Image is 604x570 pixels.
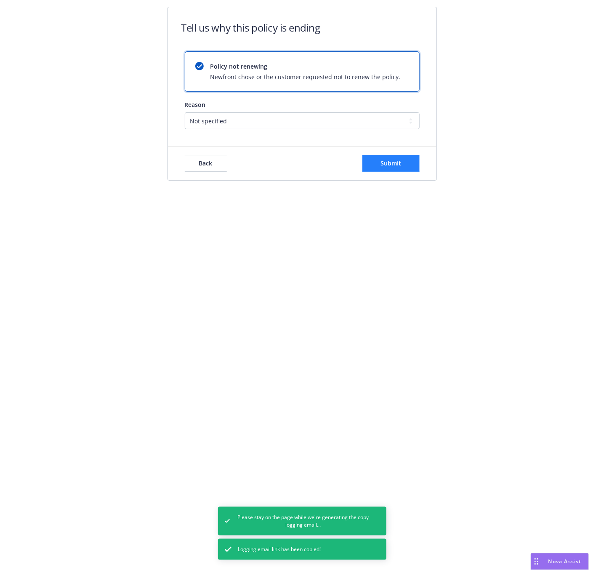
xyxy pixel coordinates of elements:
[548,558,582,565] span: Nova Assist
[199,159,213,167] span: Back
[181,21,320,35] h1: Tell us why this policy is ending
[531,553,589,570] button: Nova Assist
[185,155,227,172] button: Back
[185,101,206,109] span: Reason
[210,62,401,71] span: Policy not renewing
[210,72,401,81] span: Newfront chose or the customer requested not to renew the policy.
[238,546,321,553] span: Logging email link has been copied!
[380,159,401,167] span: Submit
[531,554,542,570] div: Drag to move
[237,514,369,529] span: Please stay on the page while we're generating the copy logging email...
[362,155,420,172] button: Submit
